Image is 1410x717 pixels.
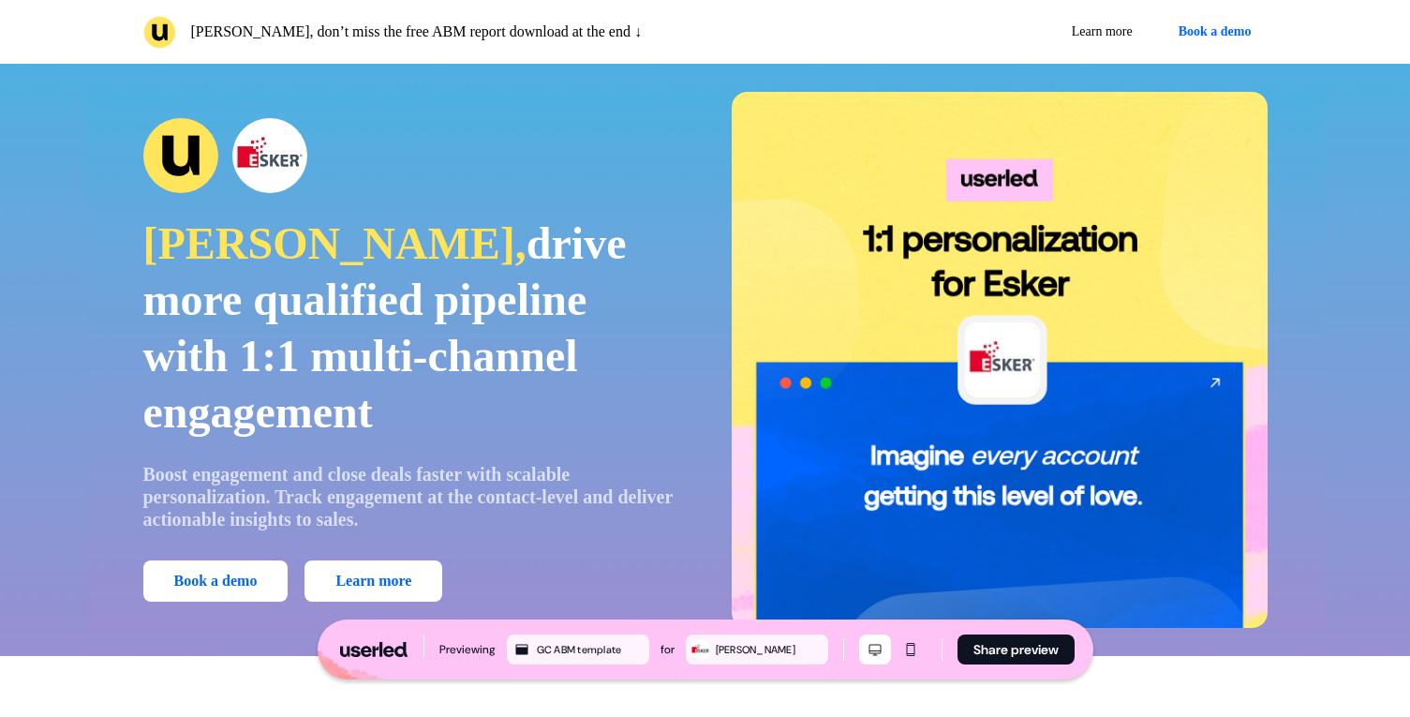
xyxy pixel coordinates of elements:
p: [PERSON_NAME], don’t miss the free ABM report download at the end ↓ [191,21,642,43]
div: Previewing [439,640,496,659]
p: Boost engagement and close deals faster with scalable personalization. Track engagement at the co... [143,463,679,530]
div: for [660,640,675,659]
button: Desktop mode [859,635,891,665]
div: GC ABM template [537,641,646,658]
button: Book a demo [1163,15,1268,49]
a: Learn more [1057,15,1148,49]
button: Book a demo [143,560,289,602]
span: [PERSON_NAME], [143,218,527,268]
a: Learn more [304,560,442,602]
p: drive more qualified pipeline with 1:1 multi-channel engagement [143,216,679,441]
div: [PERSON_NAME] [716,641,824,658]
button: Mobile mode [895,635,927,665]
button: Share preview [957,635,1075,665]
